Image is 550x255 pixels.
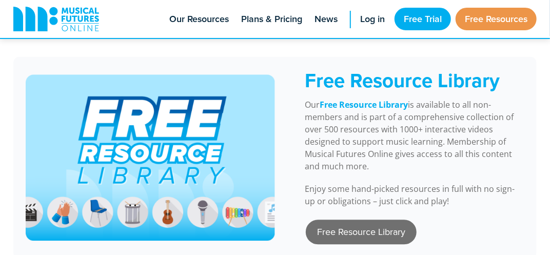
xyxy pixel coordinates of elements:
span: Log in [360,12,385,26]
span: Free Resource Library [305,66,500,94]
span: News [315,12,338,26]
p: Our is available to all non-members and is part of a comprehensive collection of over 500 resourc... [305,99,524,172]
p: Enjoy some hand-picked resources in full with no sign-up or obligations – just click and play! [305,183,524,207]
a: Free Resource Library [306,220,417,244]
span: Plans & Pricing [241,12,302,26]
span: Our Resources [169,12,229,26]
a: Free Resource Library [320,99,408,111]
a: Free Resources [456,8,537,30]
a: Free Trial [395,8,451,30]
